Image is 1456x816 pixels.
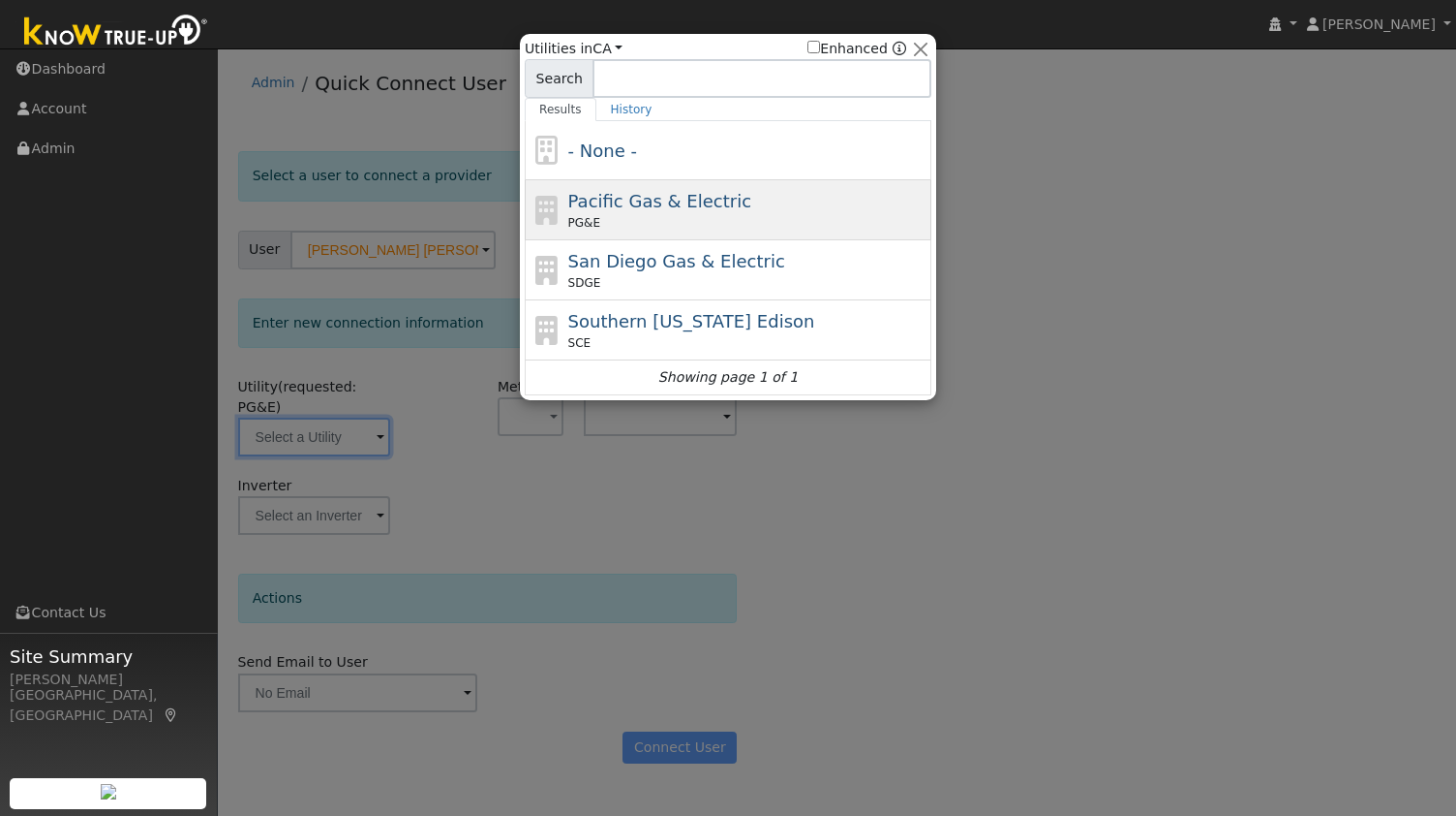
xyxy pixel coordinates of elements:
[596,98,667,121] a: History
[658,367,798,388] i: Showing page 1 of 1
[568,334,591,352] span: SCE
[10,685,207,726] div: [GEOGRAPHIC_DATA], [GEOGRAPHIC_DATA]
[568,141,637,161] span: - None -
[10,643,207,670] span: Site Summary
[525,39,622,59] span: Utilities in
[893,41,906,56] a: Enhanced Providers
[101,784,116,800] img: retrieve
[525,98,596,121] a: Results
[10,670,207,690] div: [PERSON_NAME]
[15,11,218,54] img: Know True-Up
[568,274,601,292] span: SDGE
[1322,16,1436,32] span: [PERSON_NAME]
[807,39,888,59] label: Enhanced
[525,59,593,98] span: Search
[568,214,600,232] span: PG&E
[568,191,751,211] span: Pacific Gas & Electric
[163,707,180,723] a: Map
[592,41,622,56] a: CA
[807,41,820,53] input: Enhanced
[807,39,906,59] span: Show enhanced providers
[568,251,785,271] span: San Diego Gas & Electric
[568,311,815,331] span: Southern [US_STATE] Edison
